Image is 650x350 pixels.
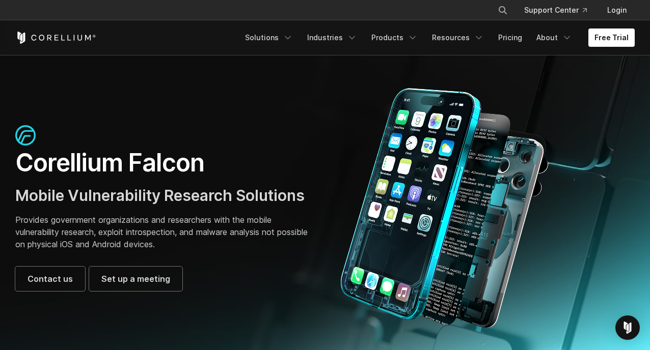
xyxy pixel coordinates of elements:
p: Provides government organizations and researchers with the mobile vulnerability research, exploit... [15,214,315,250]
img: Corellium_Falcon Hero 1 [335,87,554,329]
a: Pricing [492,28,528,47]
span: Mobile Vulnerability Research Solutions [15,186,305,205]
a: About [530,28,578,47]
img: falcon-icon [15,125,36,145]
a: Set up a meeting [89,267,182,291]
div: Navigation Menu [239,28,635,47]
a: Resources [426,28,490,47]
a: Corellium Home [15,32,96,44]
div: Open Intercom Messenger [615,315,640,340]
a: Products [365,28,424,47]
a: Solutions [239,28,299,47]
a: Login [599,1,635,19]
button: Search [494,1,512,19]
div: Navigation Menu [485,1,635,19]
a: Industries [301,28,363,47]
a: Contact us [15,267,85,291]
span: Set up a meeting [101,273,170,285]
a: Free Trial [588,28,635,47]
h1: Corellium Falcon [15,148,315,178]
span: Contact us [28,273,73,285]
a: Support Center [516,1,595,19]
